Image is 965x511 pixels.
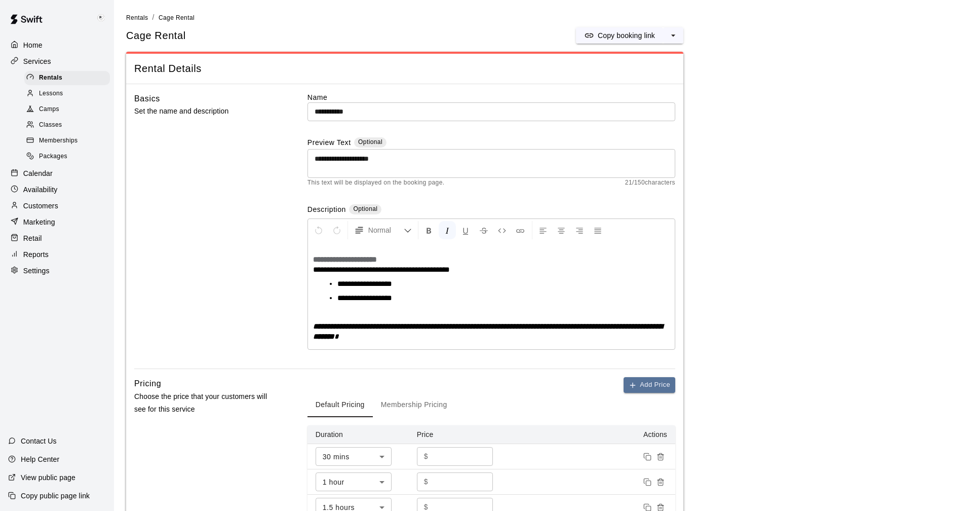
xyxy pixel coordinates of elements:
[95,12,107,24] img: Keith Brooks
[457,221,474,239] button: Format Underline
[23,40,43,50] p: Home
[475,221,492,239] button: Format Strikethrough
[624,377,675,393] button: Add Price
[424,477,428,487] p: $
[307,425,409,444] th: Duration
[8,166,106,181] a: Calendar
[534,221,552,239] button: Left Align
[8,214,106,230] a: Marketing
[24,102,114,118] a: Camps
[126,14,148,21] span: Rentals
[589,221,606,239] button: Justify Align
[39,152,67,162] span: Packages
[316,447,392,466] div: 30 mins
[8,263,106,278] a: Settings
[21,436,57,446] p: Contact Us
[307,178,445,188] span: This text will be displayed on the booking page.
[316,472,392,491] div: 1 hour
[24,102,110,117] div: Camps
[39,73,62,83] span: Rentals
[93,8,114,28] div: Keith Brooks
[24,118,110,132] div: Classes
[328,221,345,239] button: Redo
[23,168,53,178] p: Calendar
[512,221,529,239] button: Insert Link
[24,71,110,85] div: Rentals
[23,266,50,276] p: Settings
[134,92,160,105] h6: Basics
[134,105,275,118] p: Set the name and description
[307,137,351,149] label: Preview Text
[409,425,510,444] th: Price
[23,249,49,260] p: Reports
[126,13,148,21] a: Rentals
[424,451,428,462] p: $
[21,472,75,483] p: View public page
[641,450,654,463] button: Duplicate price
[23,233,42,243] p: Retail
[307,92,675,102] label: Name
[8,182,106,197] a: Availability
[24,134,110,148] div: Memberships
[39,136,78,146] span: Memberships
[24,150,110,164] div: Packages
[24,70,114,86] a: Rentals
[39,89,63,99] span: Lessons
[126,12,953,23] nav: breadcrumb
[23,56,51,66] p: Services
[23,185,58,195] p: Availability
[126,29,186,43] h5: Cage Rental
[23,201,58,211] p: Customers
[39,120,62,130] span: Classes
[21,491,90,501] p: Copy public page link
[8,247,106,262] a: Reports
[373,393,455,417] button: Membership Pricing
[641,476,654,489] button: Duplicate price
[21,454,59,464] p: Help Center
[598,30,655,41] p: Copy booking link
[307,393,373,417] button: Default Pricing
[8,38,106,53] a: Home
[8,231,106,246] a: Retail
[134,390,275,416] p: Choose the price that your customers will see for this service
[310,221,327,239] button: Undo
[353,205,377,212] span: Optional
[663,27,683,44] button: select merge strategy
[8,198,106,213] a: Customers
[134,377,161,390] h6: Pricing
[159,14,195,21] span: Cage Rental
[39,104,59,115] span: Camps
[510,425,675,444] th: Actions
[134,62,675,76] span: Rental Details
[625,178,675,188] span: 21 / 150 characters
[152,12,155,23] li: /
[439,221,456,239] button: Format Italics
[576,27,683,44] div: split button
[358,138,382,145] span: Optional
[553,221,570,239] button: Center Align
[350,221,416,239] button: Formatting Options
[576,27,663,44] button: Copy booking link
[493,221,511,239] button: Insert Code
[571,221,588,239] button: Right Align
[24,87,110,101] div: Lessons
[24,149,114,165] a: Packages
[24,118,114,133] a: Classes
[24,133,114,149] a: Memberships
[654,476,667,489] button: Remove price
[24,86,114,101] a: Lessons
[8,54,106,69] a: Services
[307,204,346,216] label: Description
[368,225,404,235] span: Normal
[654,450,667,463] button: Remove price
[420,221,438,239] button: Format Bold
